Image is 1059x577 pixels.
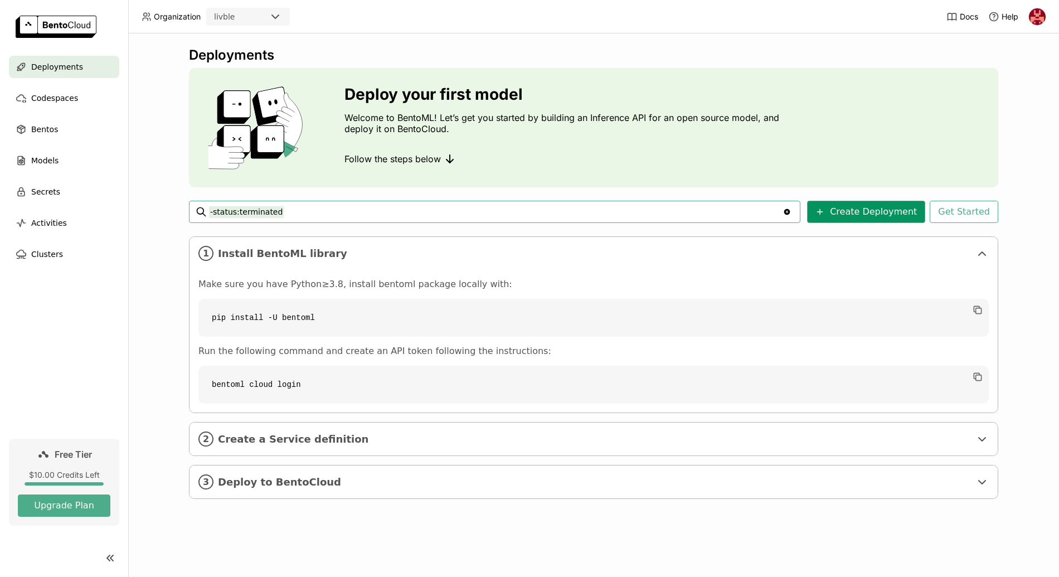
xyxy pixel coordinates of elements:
span: Free Tier [55,449,92,460]
a: Secrets [9,181,119,203]
div: livble [214,11,235,22]
a: Models [9,149,119,172]
span: Organization [154,12,201,22]
span: Activities [31,216,67,230]
img: Uri Vinetz [1029,8,1046,25]
span: Codespaces [31,91,78,105]
a: Deployments [9,56,119,78]
a: Activities [9,212,119,234]
a: Clusters [9,243,119,265]
div: Help [988,11,1018,22]
span: Models [31,154,59,167]
span: Help [1002,12,1018,22]
span: Docs [960,12,978,22]
a: Free Tier$10.00 Credits LeftUpgrade Plan [9,439,119,526]
input: Selected livble. [236,12,237,23]
a: Codespaces [9,87,119,109]
a: Bentos [9,118,119,140]
a: Docs [946,11,978,22]
button: Upgrade Plan [18,494,110,517]
span: Bentos [31,123,58,136]
div: $10.00 Credits Left [18,470,110,480]
span: Secrets [31,185,60,198]
span: Clusters [31,248,63,261]
img: logo [16,16,96,38]
span: Deployments [31,60,83,74]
